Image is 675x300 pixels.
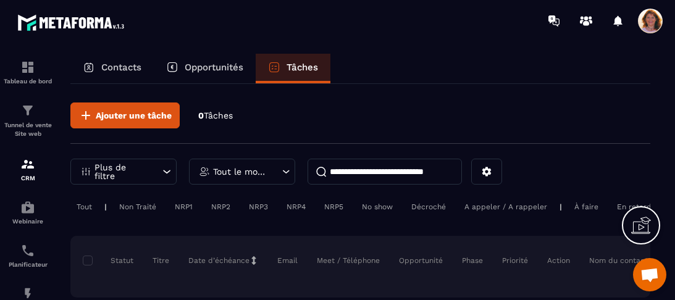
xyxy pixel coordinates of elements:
div: NRP4 [280,199,312,214]
a: Contacts [70,54,154,83]
img: automations [20,200,35,215]
p: Statut [86,256,133,265]
div: NRP5 [318,199,350,214]
div: En retard [611,199,658,214]
a: schedulerschedulerPlanificateur [3,234,52,277]
div: Non Traité [113,199,162,214]
div: À faire [568,199,605,214]
p: Priorité [502,256,528,265]
img: formation [20,157,35,172]
div: Ouvrir le chat [633,258,666,291]
p: | [104,202,107,211]
p: Contacts [101,62,141,73]
p: Email [277,256,298,265]
p: Meet / Téléphone [317,256,380,265]
p: Titre [153,256,169,265]
p: | [560,202,562,211]
div: NRP1 [169,199,199,214]
p: Tableau de bord [3,78,52,85]
p: Tunnel de vente Site web [3,121,52,138]
div: NRP2 [205,199,237,214]
p: Phase [462,256,483,265]
img: formation [20,60,35,75]
p: Tout le monde [213,167,268,176]
img: scheduler [20,243,35,258]
img: logo [17,11,128,34]
p: Opportunités [185,62,243,73]
p: Date d’échéance [188,256,249,265]
button: Ajouter une tâche [70,102,180,128]
div: A appeler / A rappeler [458,199,553,214]
p: Tâches [287,62,318,73]
a: Tâches [256,54,330,83]
p: Webinaire [3,218,52,225]
p: Planificateur [3,261,52,268]
div: No show [356,199,399,214]
p: Plus de filtre [94,163,149,180]
div: NRP3 [243,199,274,214]
a: formationformationTunnel de vente Site web [3,94,52,148]
span: Tâches [204,110,233,120]
p: 0 [198,110,233,122]
img: formation [20,103,35,118]
span: Ajouter une tâche [96,109,172,122]
div: Décroché [405,199,452,214]
p: Action [547,256,570,265]
p: CRM [3,175,52,181]
a: formationformationCRM [3,148,52,191]
p: Opportunité [399,256,443,265]
a: automationsautomationsWebinaire [3,191,52,234]
a: Opportunités [154,54,256,83]
a: formationformationTableau de bord [3,51,52,94]
p: Nom du contact [589,256,648,265]
div: Tout [70,199,98,214]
